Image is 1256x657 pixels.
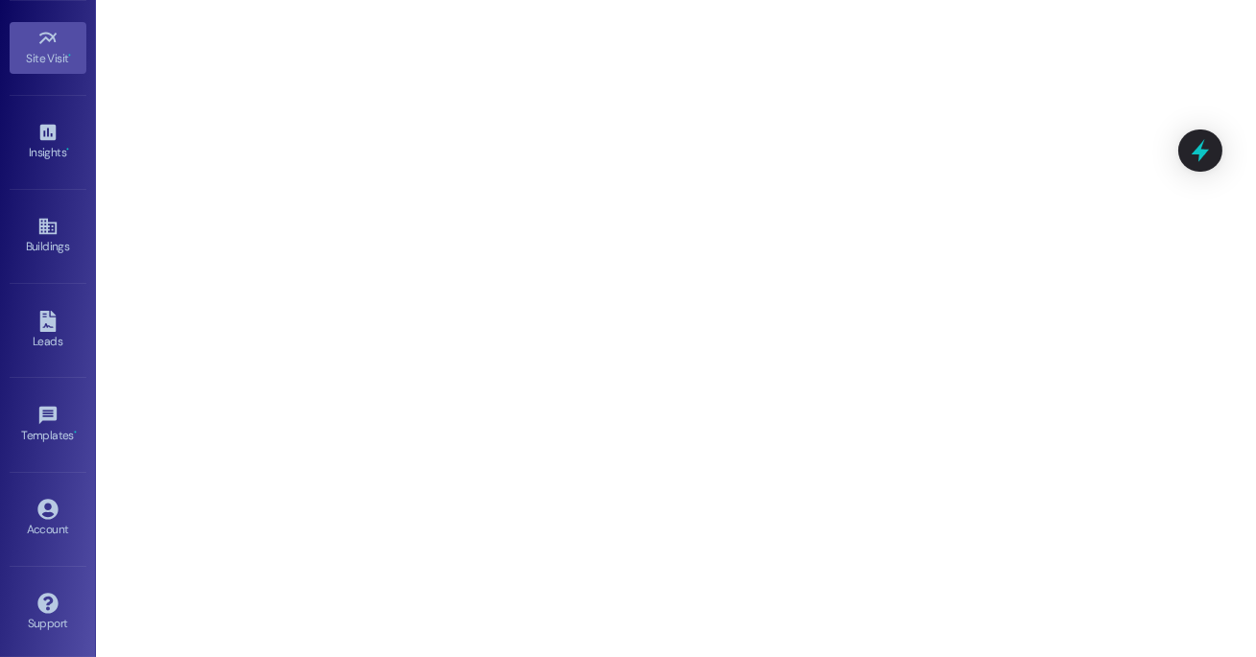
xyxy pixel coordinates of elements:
[69,49,72,62] span: •
[10,399,86,451] a: Templates •
[74,426,77,439] span: •
[10,305,86,357] a: Leads
[10,587,86,639] a: Support
[10,210,86,262] a: Buildings
[66,143,69,156] span: •
[10,116,86,168] a: Insights •
[10,22,86,74] a: Site Visit •
[10,493,86,545] a: Account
